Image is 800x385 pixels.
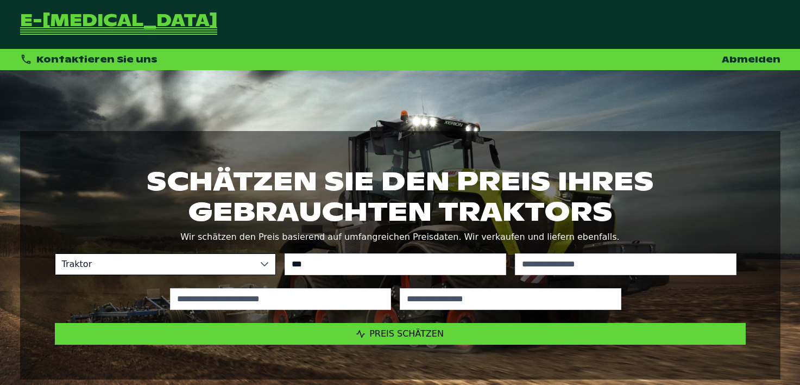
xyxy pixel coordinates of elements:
a: Zurück zur Startseite [20,13,217,36]
a: Abmelden [722,54,780,65]
p: Wir schätzen den Preis basierend auf umfangreichen Preisdaten. Wir verkaufen und liefern ebenfalls. [55,229,746,245]
span: Preis schätzen [369,328,444,339]
button: Preis schätzen [55,323,746,345]
div: Kontaktieren Sie uns [20,53,158,66]
span: Traktor [55,254,254,275]
h1: Schätzen Sie den Preis Ihres gebrauchten Traktors [55,166,746,227]
span: Kontaktieren Sie uns [36,54,158,65]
